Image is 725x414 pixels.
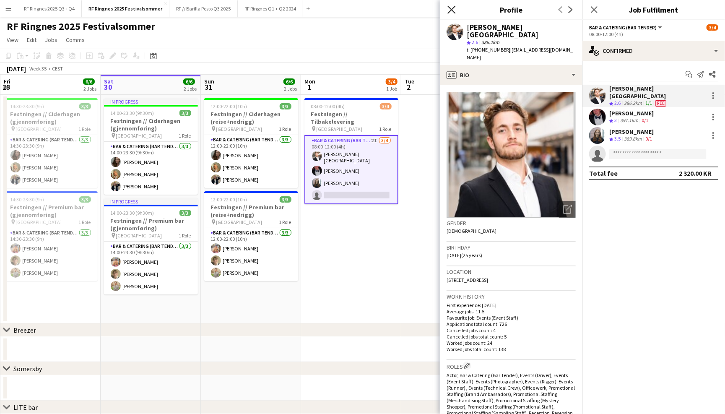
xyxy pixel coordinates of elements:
[447,277,488,283] span: [STREET_ADDRESS]
[10,196,44,203] span: 14:30-23:30 (9h)
[679,169,712,177] div: 2 320.00 KR
[104,242,198,294] app-card-role: Bar & Catering (Bar Tender)3/314:00-23:30 (9h30m)[PERSON_NAME][PERSON_NAME][PERSON_NAME]
[447,244,576,251] h3: Birthday
[204,228,298,281] app-card-role: Bar & Catering (Bar Tender)3/312:00-22:00 (10h)[PERSON_NAME][PERSON_NAME][PERSON_NAME]
[238,0,303,17] button: RF Ringnes Q1 + Q2 2024
[79,103,91,109] span: 3/3
[447,252,482,258] span: [DATE] (25 years)
[3,82,10,92] span: 29
[386,78,398,85] span: 3/4
[589,24,663,31] button: Bar & Catering (Bar Tender)
[7,65,26,73] div: [DATE]
[304,135,398,204] app-card-role: Bar & Catering (Bar Tender)2I3/408:00-12:00 (4h)[PERSON_NAME][GEOGRAPHIC_DATA][PERSON_NAME][PERSO...
[447,340,576,346] p: Worked jobs count: 24
[16,219,62,225] span: [GEOGRAPHIC_DATA]
[582,4,725,15] h3: Job Fulfilment
[111,210,154,216] span: 14:00-23:30 (9h30m)
[7,36,18,44] span: View
[42,34,61,45] a: Jobs
[707,24,718,31] span: 3/4
[104,142,198,195] app-card-role: Bar & Catering (Bar Tender)3/314:00-23:30 (9h30m)[PERSON_NAME][PERSON_NAME][PERSON_NAME]
[23,34,40,45] a: Edit
[440,65,582,85] div: Bio
[279,219,291,225] span: 1 Role
[104,217,198,232] h3: Festningen // Premium bar (gjennomføring)
[179,110,191,116] span: 3/3
[609,128,654,135] div: [PERSON_NAME]
[13,403,38,411] div: LITE bar
[447,308,576,315] p: Average jobs: 11.5
[655,100,666,107] span: Fee
[447,228,496,234] span: [DEMOGRAPHIC_DATA]
[4,203,98,219] h3: Festningen // Premium bar (gjennomføring)
[280,103,291,109] span: 3/3
[447,302,576,308] p: First experience: [DATE]
[447,362,576,370] h3: Roles
[311,103,345,109] span: 08:00-12:00 (4h)
[116,133,162,139] span: [GEOGRAPHIC_DATA]
[204,110,298,125] h3: Festningen // Ciderhagen (reise+nedrigg)
[304,98,398,204] app-job-card: 08:00-12:00 (4h)3/4Festningen // Tilbakelevering [GEOGRAPHIC_DATA]1 RoleBar & Catering (Bar Tende...
[467,23,576,39] div: [PERSON_NAME][GEOGRAPHIC_DATA]
[104,98,198,105] div: In progress
[3,34,22,45] a: View
[4,135,98,188] app-card-role: Bar & Catering (Bar Tender)3/314:30-23:30 (9h)[PERSON_NAME][PERSON_NAME][PERSON_NAME]
[379,126,392,132] span: 1 Role
[447,268,576,276] h3: Location
[104,117,198,132] h3: Festningen // Ciderhagen (gjennomføring)
[4,78,10,85] span: Fri
[216,126,262,132] span: [GEOGRAPHIC_DATA]
[589,24,657,31] span: Bar & Catering (Bar Tender)
[447,333,576,340] p: Cancelled jobs total count: 5
[66,36,85,44] span: Comms
[4,110,98,125] h3: Festningen // Ciderhagen (gjennomføring)
[380,103,392,109] span: 3/4
[79,126,91,132] span: 1 Role
[614,117,617,123] span: 3
[104,198,198,205] div: In progress
[83,78,95,85] span: 6/6
[52,65,63,72] div: CEST
[304,110,398,125] h3: Festningen // Tilbakelevering
[559,201,576,218] div: Open photos pop-in
[609,85,705,100] div: [PERSON_NAME][GEOGRAPHIC_DATA]
[4,228,98,281] app-card-role: Bar & Catering (Bar Tender)3/314:30-23:30 (9h)[PERSON_NAME][PERSON_NAME][PERSON_NAME]
[82,0,169,17] button: RF Ringnes 2025 Festivalsommer
[179,210,191,216] span: 3/3
[614,100,621,106] span: 2.6
[645,100,652,106] app-skills-label: 1/1
[284,86,297,92] div: 2 Jobs
[280,196,291,203] span: 3/3
[216,219,262,225] span: [GEOGRAPHIC_DATA]
[204,98,298,188] div: 12:00-22:00 (10h)3/3Festningen // Ciderhagen (reise+nedrigg) [GEOGRAPHIC_DATA]1 RoleBar & Caterin...
[13,365,42,373] div: Somersby
[654,100,668,107] div: Crew has different fees then in role
[104,78,114,85] span: Sat
[17,0,82,17] button: RF Ringnes 2025 Q3 +Q4
[104,198,198,294] app-job-card: In progress14:00-23:30 (9h30m)3/3Festningen // Premium bar (gjennomføring) [GEOGRAPHIC_DATA]1 Rol...
[204,135,298,188] app-card-role: Bar & Catering (Bar Tender)3/312:00-22:00 (10h)[PERSON_NAME][PERSON_NAME][PERSON_NAME]
[204,191,298,281] app-job-card: 12:00-22:00 (10h)3/3Festningen // Premium bar (reise+nedrigg) [GEOGRAPHIC_DATA]1 RoleBar & Cateri...
[283,78,295,85] span: 6/6
[447,92,576,218] img: Crew avatar or photo
[440,4,582,15] h3: Profile
[4,191,98,281] app-job-card: 14:30-23:30 (9h)3/3Festningen // Premium bar (gjennomføring) [GEOGRAPHIC_DATA]1 RoleBar & Caterin...
[204,78,214,85] span: Sun
[45,36,57,44] span: Jobs
[589,31,718,37] div: 08:00-12:00 (4h)
[79,196,91,203] span: 3/3
[467,47,510,53] span: t. [PHONE_NUMBER]
[111,110,154,116] span: 14:00-23:30 (9h30m)
[104,98,198,195] app-job-card: In progress14:00-23:30 (9h30m)3/3Festningen // Ciderhagen (gjennomføring) [GEOGRAPHIC_DATA]1 Role...
[79,219,91,225] span: 1 Role
[10,103,44,109] span: 14:30-23:30 (9h)
[169,0,238,17] button: RF // Barilla Pesto Q3 2025
[28,65,49,72] span: Week 35
[211,103,247,109] span: 12:00-22:00 (10h)
[304,78,315,85] span: Mon
[386,86,397,92] div: 1 Job
[589,169,618,177] div: Total fee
